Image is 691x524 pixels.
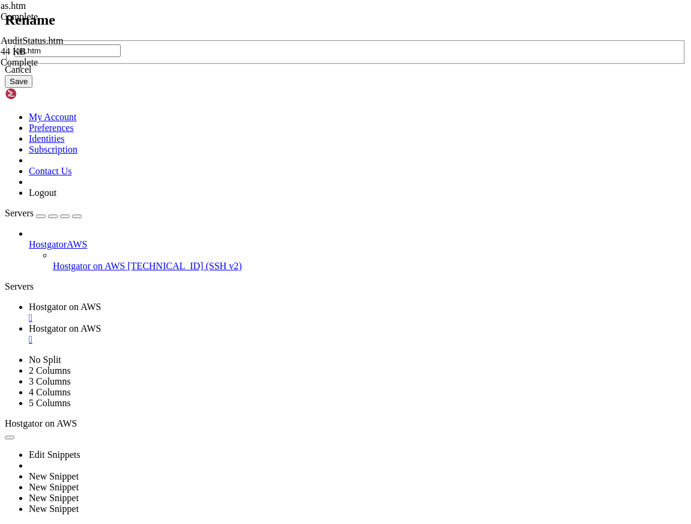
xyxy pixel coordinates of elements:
[5,15,534,25] x-row: There were 11 failed login attempts since the last successful login.
[1,1,26,11] span: as.htm
[1,11,121,22] div: Complete
[248,45,253,55] div: (48, 4)
[1,46,121,57] div: 44 KB
[1,35,63,46] span: AuditStatus.htm
[5,35,534,45] x-row: BASH shell ready for centos
[5,45,231,55] span: [ip-172-31-44-17.us-west-2.compute.internal:~]>
[5,5,534,15] x-row: Last failed login: [DATE] from [TECHNICAL_ID] on ssh:notty
[1,57,121,68] div: Complete
[5,25,534,35] x-row: Last login: [DATE] from [TECHNICAL_ID]
[1,35,121,57] span: AuditStatus.htm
